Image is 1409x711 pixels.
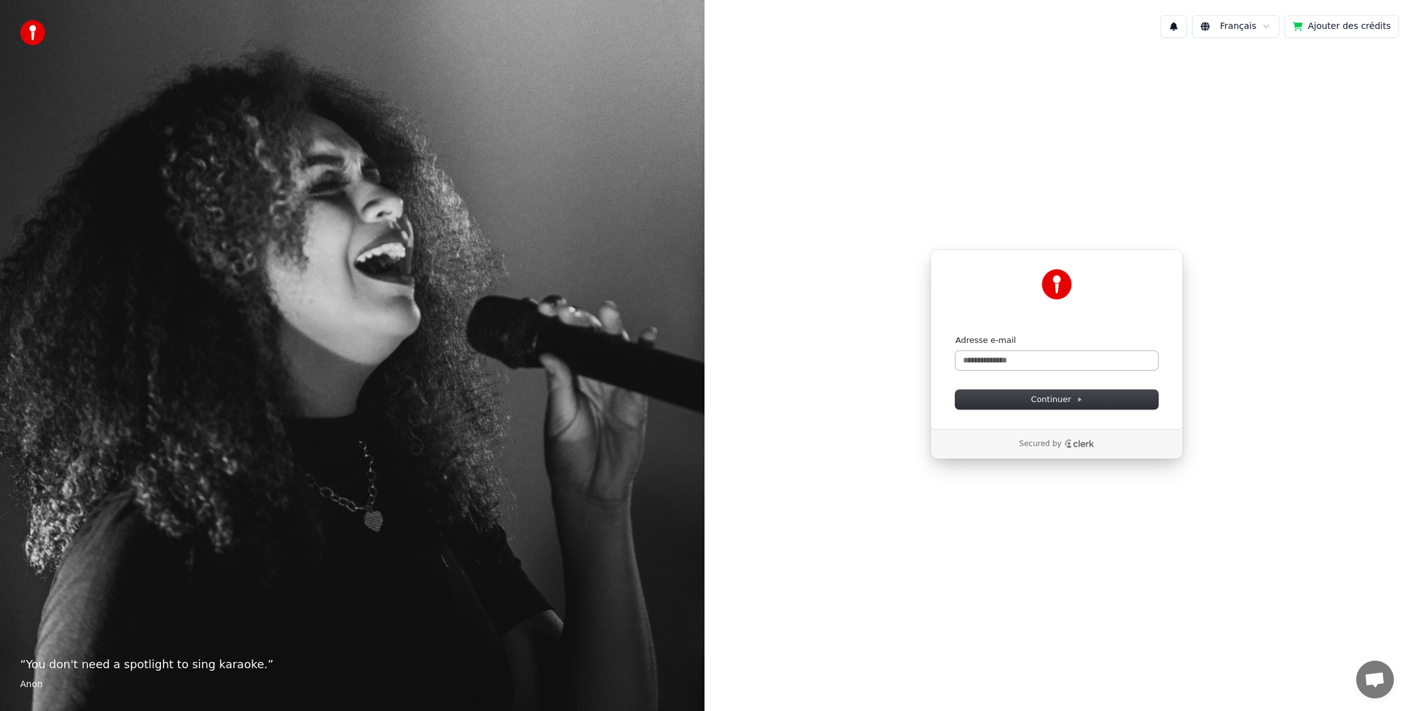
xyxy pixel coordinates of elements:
img: youka [20,20,45,45]
span: Continuer [1031,394,1083,405]
a: Clerk logo [1064,439,1094,448]
label: Adresse e-mail [955,335,1016,346]
button: Ajouter des crédits [1284,15,1399,38]
img: Youka [1042,269,1072,300]
p: “ You don't need a spotlight to sing karaoke. ” [20,656,684,673]
div: Ouvrir le chat [1356,661,1394,698]
footer: Anon [20,678,684,691]
p: Secured by [1019,439,1061,449]
button: Continuer [955,390,1158,409]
